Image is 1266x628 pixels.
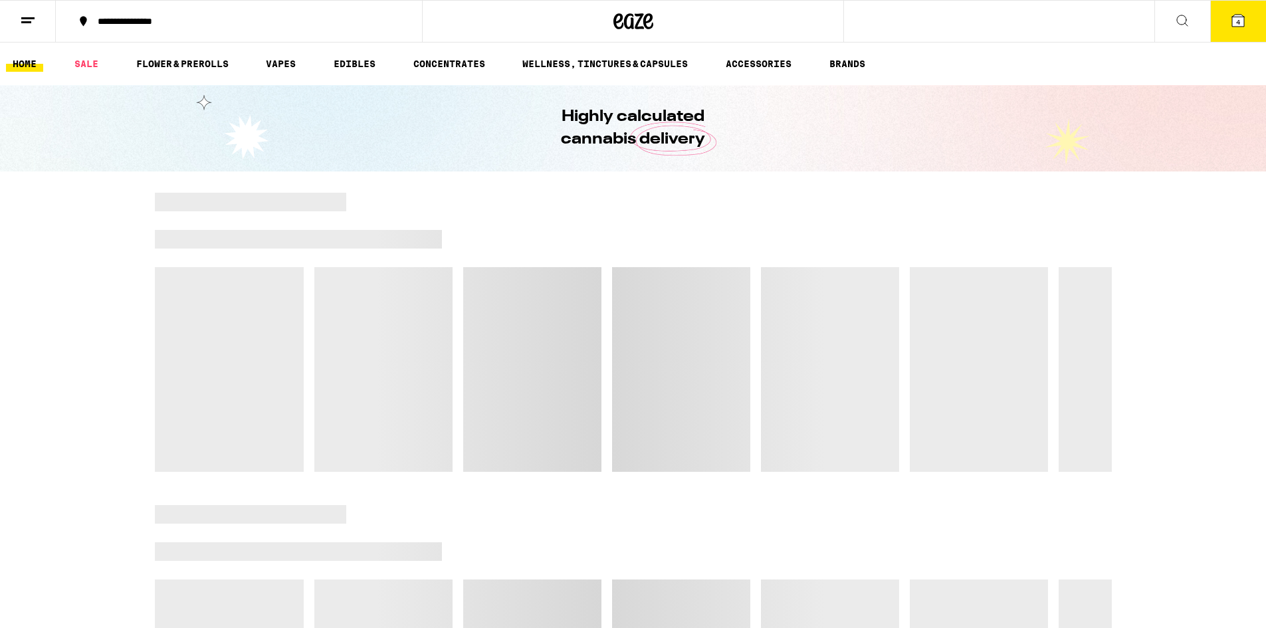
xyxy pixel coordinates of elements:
a: HOME [6,56,43,72]
a: ACCESSORIES [719,56,798,72]
a: WELLNESS, TINCTURES & CAPSULES [516,56,694,72]
span: 4 [1236,18,1240,26]
a: SALE [68,56,105,72]
h1: Highly calculated cannabis delivery [524,106,743,151]
a: EDIBLES [327,56,382,72]
a: VAPES [259,56,302,72]
button: BRANDS [823,56,872,72]
a: CONCENTRATES [407,56,492,72]
a: FLOWER & PREROLLS [130,56,235,72]
button: 4 [1210,1,1266,42]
